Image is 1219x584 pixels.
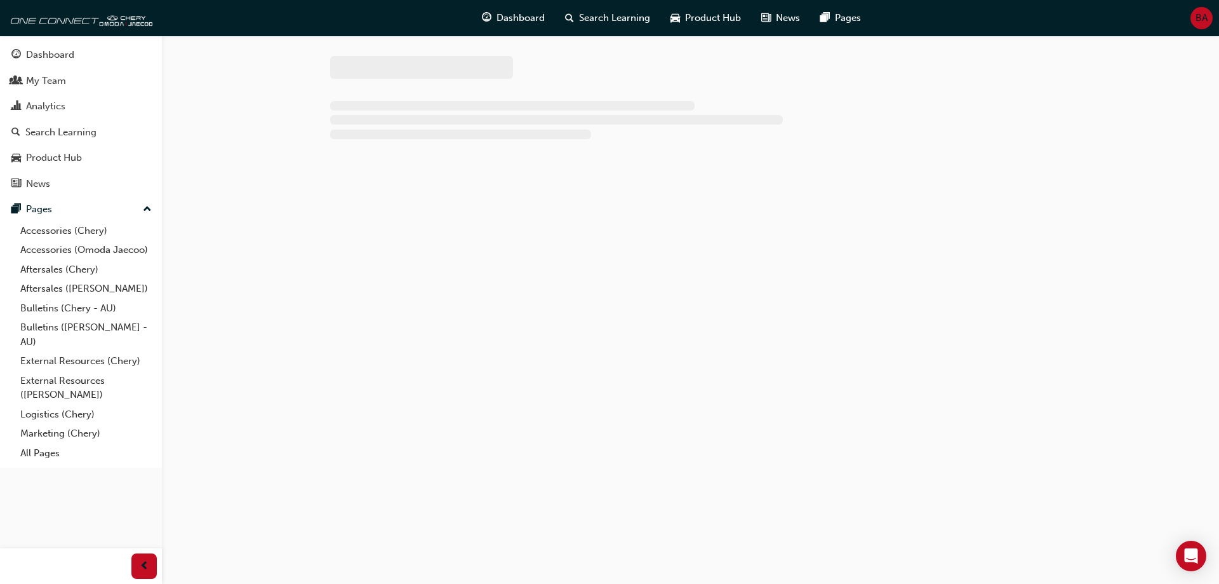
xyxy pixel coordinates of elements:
span: guage-icon [11,50,21,61]
span: guage-icon [482,10,491,26]
div: Search Learning [25,125,97,140]
button: DashboardMy TeamAnalyticsSearch LearningProduct HubNews [5,41,157,198]
a: Aftersales (Chery) [15,260,157,280]
a: External Resources (Chery) [15,351,157,371]
div: My Team [26,74,66,88]
a: External Resources ([PERSON_NAME]) [15,371,157,405]
a: search-iconSearch Learning [555,5,660,31]
a: My Team [5,69,157,93]
span: BA [1196,11,1208,25]
div: Product Hub [26,151,82,165]
a: Analytics [5,95,157,118]
a: Bulletins ([PERSON_NAME] - AU) [15,318,157,351]
span: car-icon [670,10,680,26]
span: pages-icon [11,204,21,215]
div: News [26,177,50,191]
img: oneconnect [6,5,152,31]
span: Dashboard [496,11,545,25]
a: Product Hub [5,146,157,170]
button: Pages [5,198,157,221]
a: car-iconProduct Hub [660,5,751,31]
a: news-iconNews [751,5,810,31]
a: All Pages [15,444,157,463]
button: BA [1190,7,1213,29]
span: Pages [835,11,861,25]
span: Product Hub [685,11,741,25]
span: news-icon [11,179,21,190]
span: prev-icon [140,559,149,574]
a: Accessories (Chery) [15,221,157,241]
span: News [776,11,800,25]
div: Open Intercom Messenger [1176,541,1206,571]
span: Search Learning [579,11,650,25]
div: Dashboard [26,48,74,62]
a: News [5,172,157,196]
a: Dashboard [5,43,157,67]
span: search-icon [11,127,20,139]
span: news-icon [761,10,771,26]
a: Accessories (Omoda Jaecoo) [15,240,157,260]
span: chart-icon [11,101,21,112]
span: people-icon [11,76,21,87]
a: Logistics (Chery) [15,405,157,424]
span: pages-icon [820,10,830,26]
span: search-icon [565,10,574,26]
div: Pages [26,202,52,217]
div: Analytics [26,99,65,114]
a: pages-iconPages [810,5,871,31]
a: Marketing (Chery) [15,424,157,444]
a: Bulletins (Chery - AU) [15,299,157,318]
span: car-icon [11,153,21,164]
a: Aftersales ([PERSON_NAME]) [15,279,157,299]
a: Search Learning [5,121,157,144]
span: up-icon [143,201,152,218]
a: guage-iconDashboard [472,5,555,31]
